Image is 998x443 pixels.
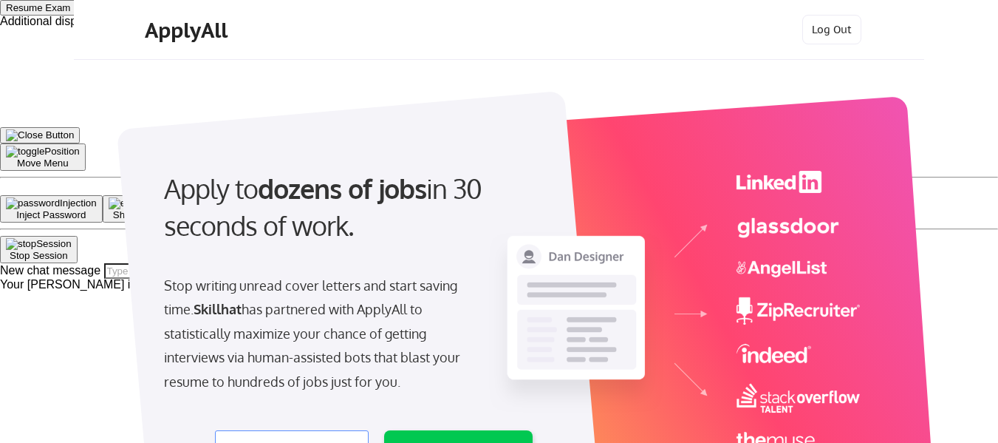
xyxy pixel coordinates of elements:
strong: dozens of jobs [258,172,426,205]
strong: Skillhat [194,301,242,317]
div: ApplyAll [145,18,232,43]
div: Apply to in 30 seconds of work. [164,170,527,245]
button: Log Out [802,15,861,44]
div: Stop writing unread cover letters and start saving time. has partnered with ApplyAll to statistic... [164,274,468,393]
